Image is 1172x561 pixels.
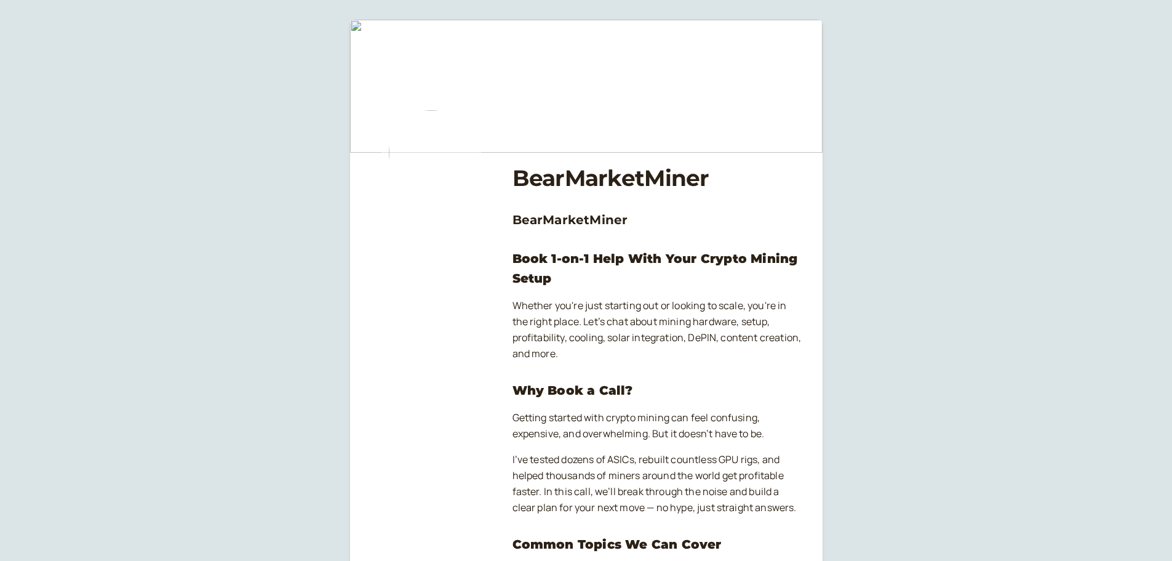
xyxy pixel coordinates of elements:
strong: Why Book a Call? [512,383,633,398]
h1: BearMarketMiner [512,165,803,192]
strong: Common Topics We Can Cover [512,537,722,552]
p: Whether you're just starting out or looking to scale, you're in the right place. Let’s chat about... [512,298,803,362]
h3: BearMarketMiner [512,210,803,230]
strong: Book 1-on-1 Help With Your Crypto Mining Setup [512,251,798,286]
p: Getting started with crypto mining can feel confusing, expensive, and overwhelming. But it doesn’... [512,410,803,442]
p: I’ve tested dozens of ASICs, rebuilt countless GPU rigs, and helped thousands of miners around th... [512,452,803,516]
